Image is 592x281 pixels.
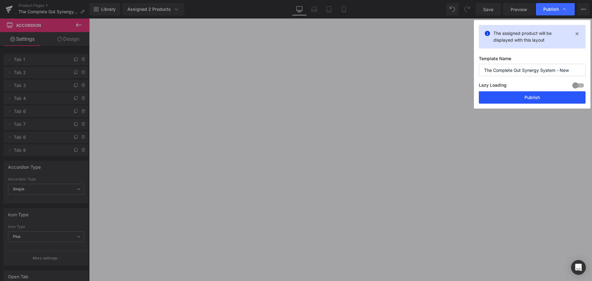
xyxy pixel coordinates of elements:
button: Publish [479,91,586,104]
label: Lazy Loading [479,81,507,91]
span: Publish [543,6,559,12]
label: Template Name [479,56,586,64]
p: The assigned product will be displayed with this layout [493,30,571,43]
div: Open Intercom Messenger [571,260,586,275]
